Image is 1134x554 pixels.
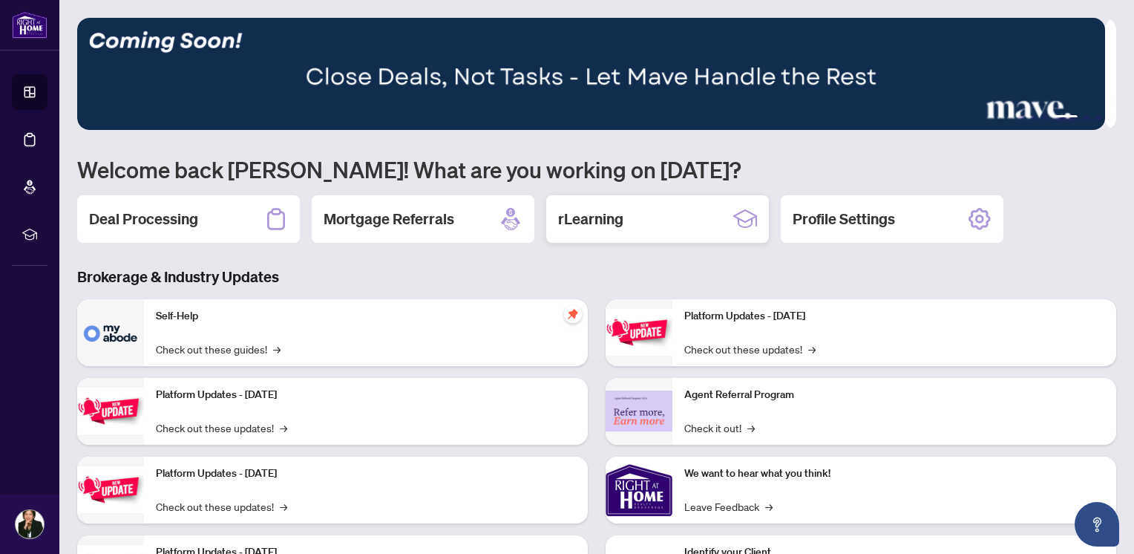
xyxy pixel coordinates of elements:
button: 1 [1018,115,1024,121]
span: pushpin [564,305,582,323]
a: Check out these updates!→ [156,498,287,515]
p: Platform Updates - [DATE] [156,466,576,482]
img: logo [12,11,47,39]
p: We want to hear what you think! [684,466,1104,482]
img: Agent Referral Program [606,391,672,431]
img: Platform Updates - June 23, 2025 [606,309,672,356]
a: Leave Feedback→ [684,498,773,515]
h2: Profile Settings [793,209,895,229]
span: → [808,341,816,357]
h3: Brokerage & Industry Updates [77,267,1116,287]
span: → [280,498,287,515]
span: → [280,420,287,436]
img: We want to hear what you think! [606,457,672,524]
span: → [765,498,773,515]
h2: Mortgage Referrals [324,209,454,229]
p: Platform Updates - [DATE] [156,387,576,403]
button: 4 [1054,115,1078,121]
span: → [273,341,281,357]
button: Open asap [1075,502,1119,547]
h1: Welcome back [PERSON_NAME]! What are you working on [DATE]? [77,155,1116,183]
p: Self-Help [156,308,576,325]
a: Check out these updates!→ [684,341,816,357]
img: Platform Updates - July 21, 2025 [77,466,144,513]
h2: Deal Processing [89,209,198,229]
h2: rLearning [558,209,623,229]
img: Platform Updates - September 16, 2025 [77,388,144,434]
a: Check out these updates!→ [156,420,287,436]
button: 3 [1042,115,1048,121]
img: Slide 3 [77,18,1105,130]
a: Check it out!→ [684,420,755,436]
p: Platform Updates - [DATE] [684,308,1104,325]
button: 6 [1095,115,1101,121]
img: Self-Help [77,299,144,366]
a: Check out these guides!→ [156,341,281,357]
button: 5 [1084,115,1089,121]
span: → [747,420,755,436]
p: Agent Referral Program [684,387,1104,403]
button: 2 [1030,115,1036,121]
img: Profile Icon [16,510,44,538]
